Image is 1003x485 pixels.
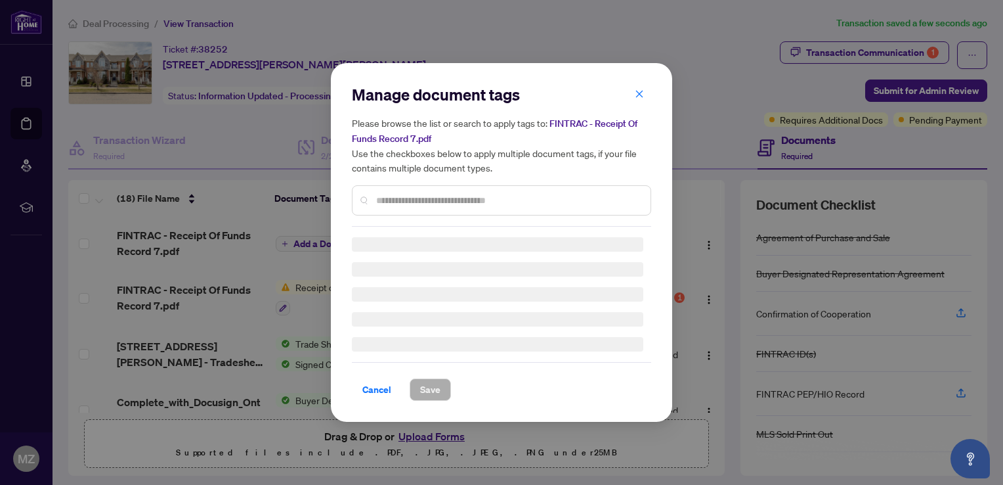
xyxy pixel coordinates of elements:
[635,89,644,99] span: close
[352,116,651,175] h5: Please browse the list or search to apply tags to: Use the checkboxes below to apply multiple doc...
[352,84,651,105] h2: Manage document tags
[410,379,451,401] button: Save
[352,379,402,401] button: Cancel
[950,439,990,478] button: Open asap
[362,379,391,400] span: Cancel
